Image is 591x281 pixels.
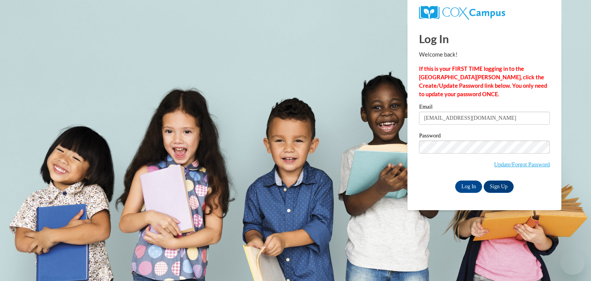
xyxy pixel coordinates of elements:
a: COX Campus [419,6,550,20]
img: COX Campus [419,6,505,20]
label: Password [419,133,550,140]
a: Update/Forgot Password [494,161,550,167]
iframe: Button to launch messaging window [560,250,585,275]
strong: If this is your FIRST TIME logging in to the [GEOGRAPHIC_DATA][PERSON_NAME], click the Create/Upd... [419,65,547,97]
h1: Log In [419,31,550,47]
label: Email [419,104,550,112]
p: Welcome back! [419,50,550,59]
a: Sign Up [484,181,514,193]
input: Log In [455,181,482,193]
